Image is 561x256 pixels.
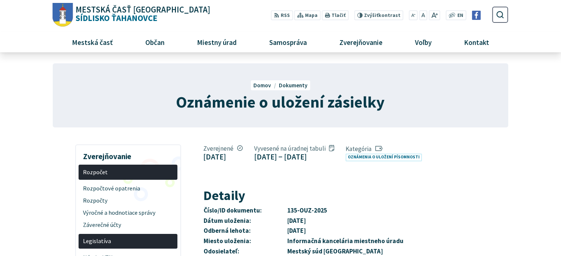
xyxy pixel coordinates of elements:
[287,237,404,245] strong: Informačná kancelária miestneho úradu
[287,247,383,255] strong: Mestský súd [GEOGRAPHIC_DATA]
[83,207,173,219] span: Výročné a hodnotiace správy
[79,147,177,162] h3: Zverejňovanie
[69,32,115,52] span: Mestská časť
[203,144,243,152] span: Zverejnené
[287,206,327,214] strong: 135-OUZ-2025
[79,165,177,180] a: Rozpočet
[83,235,173,248] span: Legislatíva
[429,10,440,20] button: Zväčšiť veľkosť písma
[346,145,425,153] span: Kategória
[346,154,422,161] a: Oznámenia o uložení písomnosti
[472,11,481,20] img: Prejsť na Facebook stránku
[194,32,239,52] span: Miestny úrad
[79,194,177,207] a: Rozpočty
[132,32,178,52] a: Občan
[281,12,290,20] span: RSS
[336,32,385,52] span: Zverejňovanie
[176,92,385,112] span: Oznámenie o uložení zásielky
[142,32,167,52] span: Občan
[456,12,465,20] a: EN
[322,10,349,20] button: Tlačiť
[83,194,173,207] span: Rozpočty
[254,144,335,152] span: Vyvesené na úradnej tabuli
[79,219,177,231] a: Záverečné účty
[287,217,306,225] strong: [DATE]
[254,152,335,161] figcaption: [DATE] − [DATE]
[73,6,211,22] span: Sídlisko Ťahanovce
[83,166,173,178] span: Rozpočet
[83,219,173,231] span: Záverečné účty
[271,10,293,20] a: RSS
[451,32,503,52] a: Kontakt
[83,182,173,194] span: Rozpočtové opatrenia
[79,234,177,249] a: Legislatíva
[203,152,243,161] figcaption: [DATE]
[294,10,321,20] a: Mapa
[203,216,287,226] th: Dátum uloženia:
[332,13,346,18] span: Tlačiť
[364,13,401,18] span: kontrast
[409,10,418,20] button: Zmenšiť veľkosť písma
[58,32,126,52] a: Mestská časť
[53,3,210,27] a: Logo Sídlisko Ťahanovce, prejsť na domovskú stránku.
[256,32,321,52] a: Samospráva
[203,226,287,236] th: Odberná lehota:
[305,12,318,20] span: Mapa
[203,188,452,203] h2: Detaily
[457,12,463,20] span: EN
[203,206,287,216] th: Číslo/ID dokumentu:
[279,82,308,89] a: Dokumenty
[203,236,287,246] th: Miesto uloženia:
[364,12,378,18] span: Zvýšiť
[419,10,427,20] button: Nastaviť pôvodnú veľkosť písma
[53,3,73,27] img: Prejsť na domovskú stránku
[461,32,492,52] span: Kontakt
[326,32,396,52] a: Zverejňovanie
[253,82,278,89] a: Domov
[287,227,306,235] strong: [DATE]
[354,10,403,20] button: Zvýšiťkontrast
[266,32,309,52] span: Samospráva
[402,32,445,52] a: Voľby
[79,182,177,194] a: Rozpočtové opatrenia
[79,207,177,219] a: Výročné a hodnotiace správy
[76,6,210,14] span: Mestská časť [GEOGRAPHIC_DATA]
[412,32,434,52] span: Voľby
[183,32,250,52] a: Miestny úrad
[253,82,271,89] span: Domov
